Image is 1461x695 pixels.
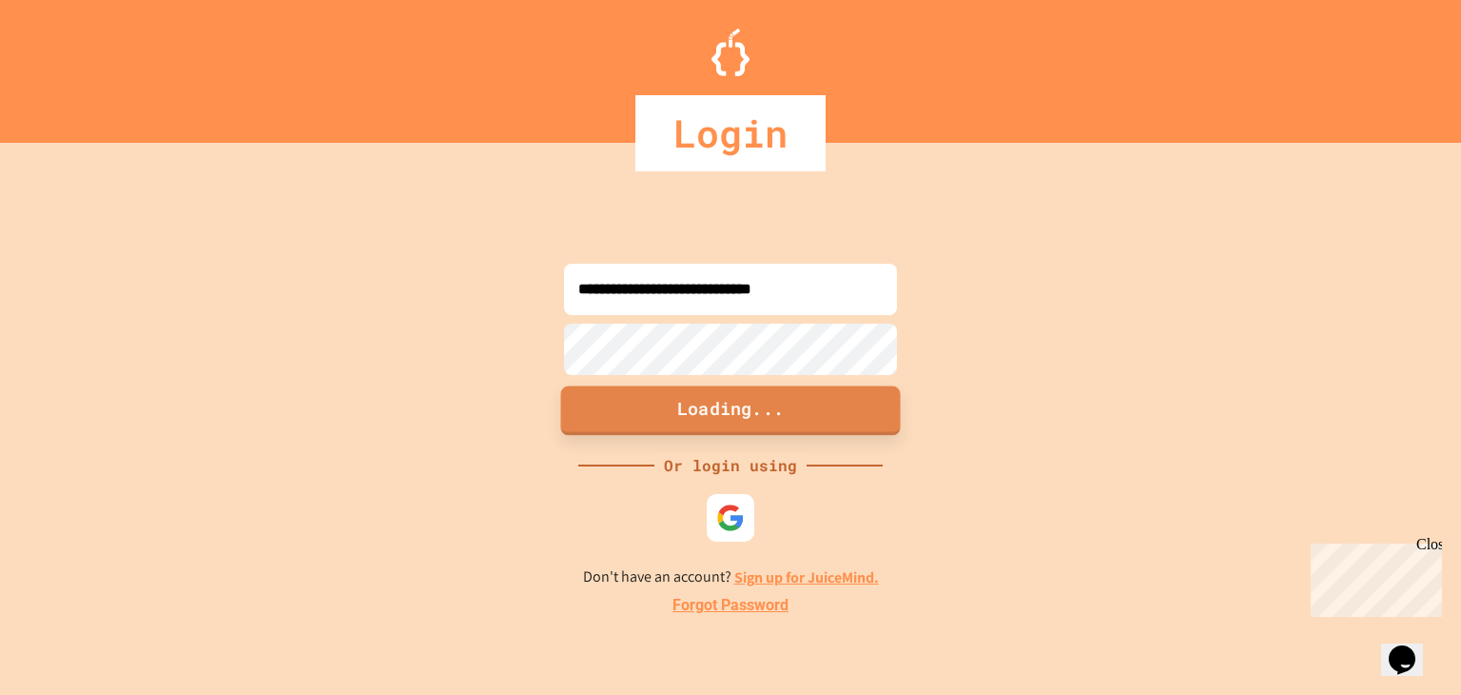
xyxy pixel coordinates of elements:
img: google-icon.svg [716,504,745,532]
div: Or login using [654,454,807,477]
img: Logo.svg [711,29,750,76]
a: Forgot Password [672,594,789,617]
iframe: chat widget [1303,536,1442,617]
div: Chat with us now!Close [8,8,131,121]
div: Login [635,95,826,171]
button: Loading... [561,386,901,435]
iframe: chat widget [1381,619,1442,676]
a: Sign up for JuiceMind. [734,567,879,587]
p: Don't have an account? [583,566,879,589]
